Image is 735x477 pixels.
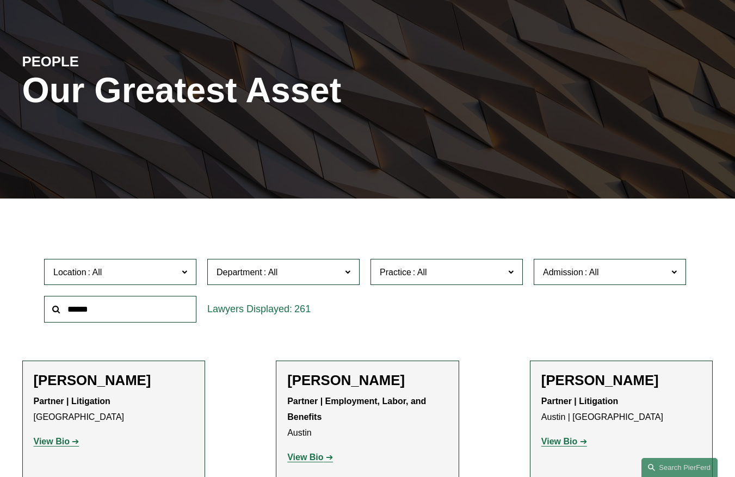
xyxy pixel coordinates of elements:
strong: Partner | Litigation [541,397,618,406]
p: Austin | [GEOGRAPHIC_DATA] [541,394,702,425]
a: View Bio [541,437,587,446]
h2: [PERSON_NAME] [287,372,448,389]
h2: [PERSON_NAME] [541,372,702,389]
strong: Partner | Litigation [34,397,110,406]
strong: Partner | Employment, Labor, and Benefits [287,397,429,422]
h4: PEOPLE [22,53,195,71]
span: Admission [543,268,583,277]
a: View Bio [287,453,333,462]
strong: View Bio [287,453,323,462]
span: Practice [380,268,411,277]
a: Search this site [641,458,718,477]
p: Austin [287,394,448,441]
strong: View Bio [34,437,70,446]
a: View Bio [34,437,79,446]
h1: Our Greatest Asset [22,70,483,110]
strong: View Bio [541,437,577,446]
span: Location [53,268,87,277]
h2: [PERSON_NAME] [34,372,194,389]
p: [GEOGRAPHIC_DATA] [34,394,194,425]
span: Department [217,268,262,277]
span: 261 [294,303,311,314]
